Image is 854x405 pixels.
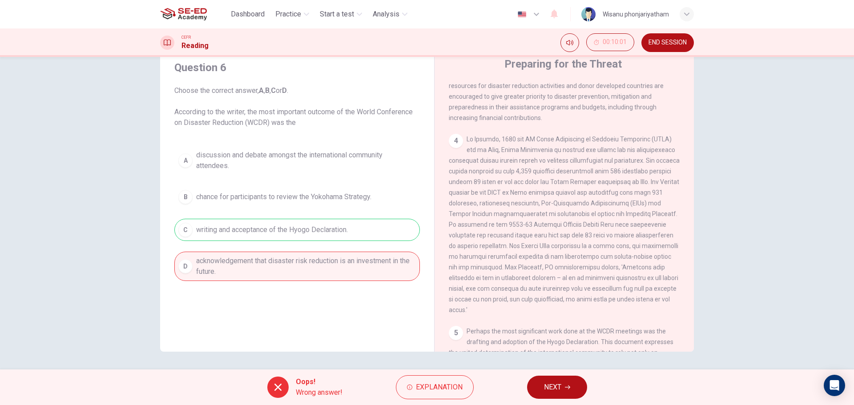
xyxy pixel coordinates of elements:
[516,11,528,18] img: en
[586,33,634,51] button: 00:10:01
[282,86,287,95] b: D
[416,381,463,393] span: Explanation
[271,86,276,95] b: C
[296,387,342,398] span: Wrong answer!
[320,9,354,20] span: Start a test
[275,9,301,20] span: Practice
[265,86,270,95] b: B
[449,328,673,399] span: Perhaps the most significant work done at the WCDR meetings was the drafting and adoption of the ...
[174,60,420,75] h4: Question 6
[560,33,579,52] div: Mute
[316,6,366,22] button: Start a test
[544,381,561,393] span: NEXT
[603,39,627,46] span: 00:10:01
[296,377,342,387] span: Oops!
[373,9,399,20] span: Analysis
[649,39,687,46] span: END SESSION
[160,5,227,23] a: SE-ED Academy logo
[449,136,680,313] span: Lo Ipsumdo, 1680 sit AM Conse Adipiscing el Seddoeiu Temporinc (UTLA) etd ma Aliq, Enima Minimven...
[181,34,191,40] span: CEFR
[527,376,587,399] button: NEXT
[160,5,207,23] img: SE-ED Academy logo
[581,7,596,21] img: Profile picture
[174,85,420,128] span: Choose the correct answer, , , or . According to the writer, the most important outcome of the Wo...
[272,6,313,22] button: Practice
[603,9,669,20] div: Wisanu phonjariyatham
[227,6,268,22] button: Dashboard
[586,33,634,52] div: Hide
[231,9,265,20] span: Dashboard
[396,375,474,399] button: Explanation
[259,86,264,95] b: A
[641,33,694,52] button: END SESSION
[824,375,845,396] div: Open Intercom Messenger
[449,134,463,148] div: 4
[449,326,463,340] div: 5
[504,57,622,71] h4: Preparing for the Threat
[369,6,411,22] button: Analysis
[181,40,209,51] h1: Reading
